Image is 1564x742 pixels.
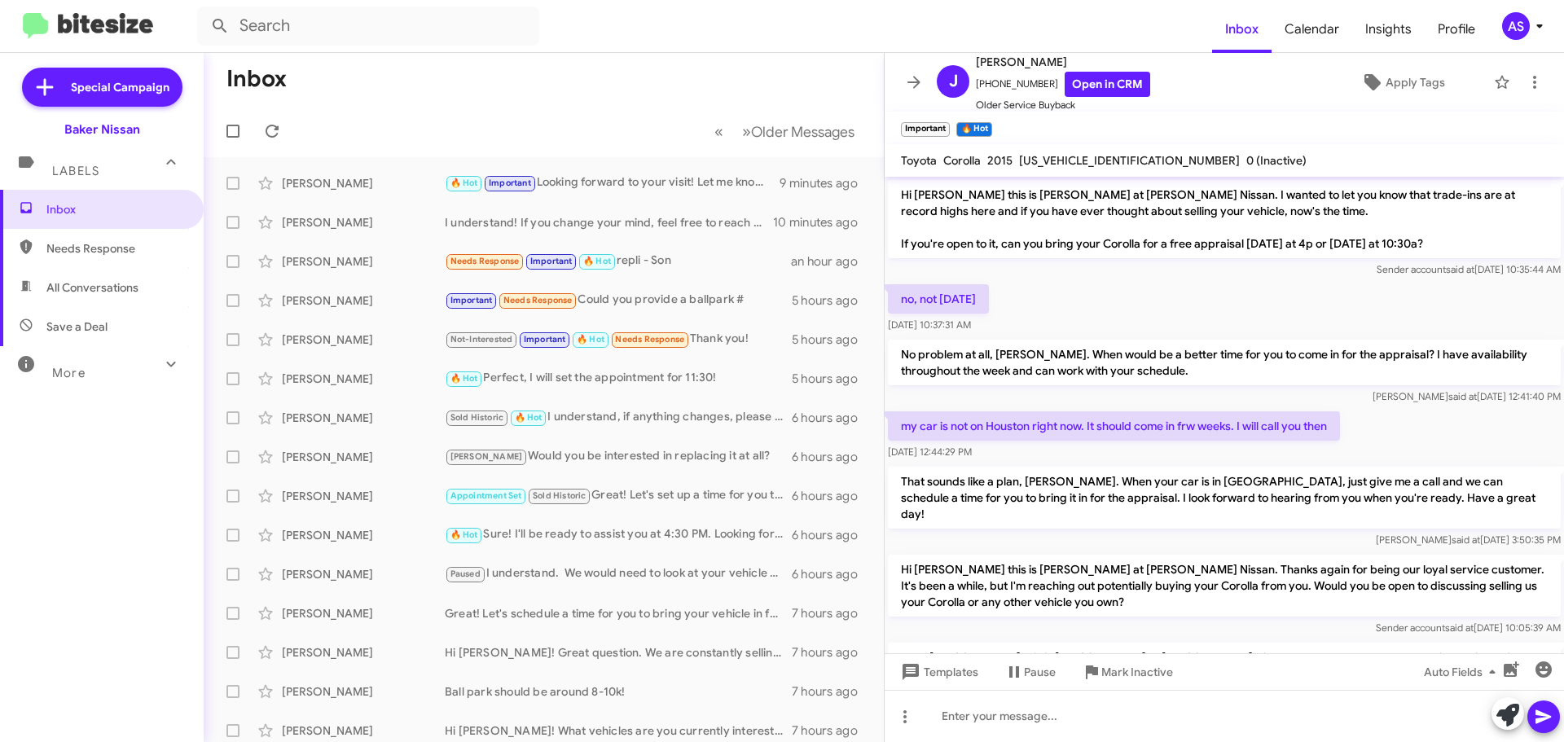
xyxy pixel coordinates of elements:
[1024,657,1056,687] span: Pause
[282,488,445,504] div: [PERSON_NAME]
[450,451,523,462] span: [PERSON_NAME]
[282,371,445,387] div: [PERSON_NAME]
[445,330,792,349] div: Thank you!
[792,488,871,504] div: 6 hours ago
[445,252,791,270] div: repli - Son
[792,566,871,582] div: 6 hours ago
[445,408,792,427] div: I understand, if anything changes, please let us know! Thank you.
[792,371,871,387] div: 5 hours ago
[1424,657,1502,687] span: Auto Fields
[956,122,991,137] small: 🔥 Hot
[732,115,864,148] button: Next
[898,657,978,687] span: Templates
[524,334,566,345] span: Important
[773,214,871,231] div: 10 minutes ago
[450,373,478,384] span: 🔥 Hot
[450,295,493,305] span: Important
[943,153,981,168] span: Corolla
[976,97,1150,113] span: Older Service Buyback
[282,722,445,739] div: [PERSON_NAME]
[282,683,445,700] div: [PERSON_NAME]
[445,486,792,505] div: Great! Let's set up a time for you to come in and discuss your Armada. When would you be availabl...
[197,7,539,46] input: Search
[1446,263,1474,275] span: said at
[1425,6,1488,53] a: Profile
[888,411,1340,441] p: my car is not on Houston right now. It should come in frw weeks. I will call you then
[888,446,972,458] span: [DATE] 12:44:29 PM
[503,295,573,305] span: Needs Response
[530,256,573,266] span: Important
[705,115,864,148] nav: Page navigation example
[792,527,871,543] div: 6 hours ago
[742,121,751,142] span: »
[792,683,871,700] div: 7 hours ago
[1452,533,1480,546] span: said at
[282,527,445,543] div: [PERSON_NAME]
[780,175,871,191] div: 9 minutes ago
[282,449,445,465] div: [PERSON_NAME]
[1065,72,1150,97] a: Open in CRM
[445,214,773,231] div: I understand! If you change your mind, feel free to reach out. We're always here to help with any...
[792,722,871,739] div: 7 hours ago
[282,175,445,191] div: [PERSON_NAME]
[1448,390,1477,402] span: said at
[52,164,99,178] span: Labels
[282,410,445,426] div: [PERSON_NAME]
[533,490,586,501] span: Sold Historic
[445,644,792,661] div: Hi [PERSON_NAME]! Great question. We are constantly selling our pre-owned inventory, and sometime...
[282,253,445,270] div: [PERSON_NAME]
[1377,263,1561,275] span: Sender account [DATE] 10:35:44 AM
[445,525,792,544] div: Sure! I'll be ready to assist you at 4:30 PM. Looking forward to the call!
[445,447,792,466] div: Would you be interested in replacing it at all?
[445,605,792,621] div: Great! Let's schedule a time for you to bring your vehicle in for an appraisal. How does [DATE] a...
[792,449,871,465] div: 6 hours ago
[1376,621,1561,634] span: Sender account [DATE] 10:05:39 AM
[885,657,991,687] button: Templates
[901,122,950,137] small: Important
[1319,68,1486,97] button: Apply Tags
[1246,153,1307,168] span: 0 (Inactive)
[583,256,611,266] span: 🔥 Hot
[46,240,185,257] span: Needs Response
[1069,657,1186,687] button: Mark Inactive
[1272,6,1352,53] span: Calendar
[445,683,792,700] div: Ball park should be around 8-10k!
[888,284,989,314] p: no, not [DATE]
[1373,390,1561,402] span: [PERSON_NAME] [DATE] 12:41:40 PM
[450,178,478,188] span: 🔥 Hot
[282,331,445,348] div: [PERSON_NAME]
[792,331,871,348] div: 5 hours ago
[71,79,169,95] span: Special Campaign
[1445,621,1474,634] span: said at
[792,605,871,621] div: 7 hours ago
[282,644,445,661] div: [PERSON_NAME]
[64,121,140,138] div: Baker Nissan
[1502,12,1530,40] div: AS
[976,52,1150,72] span: [PERSON_NAME]
[282,605,445,621] div: [PERSON_NAME]
[791,253,871,270] div: an hour ago
[792,292,871,309] div: 5 hours ago
[46,201,185,217] span: Inbox
[450,334,513,345] span: Not-Interested
[445,564,792,583] div: I understand. We would need to look at your vehicle and determine the value, and look at options ...
[1376,533,1561,546] span: [PERSON_NAME] [DATE] 3:50:35 PM
[751,123,854,141] span: Older Messages
[52,366,86,380] span: More
[949,68,958,94] span: J
[1101,657,1173,687] span: Mark Inactive
[450,412,504,423] span: Sold Historic
[22,68,182,107] a: Special Campaign
[976,72,1150,97] span: [PHONE_NUMBER]
[615,334,684,345] span: Needs Response
[445,291,792,310] div: Could you provide a ballpark #
[1352,6,1425,53] a: Insights
[888,318,971,331] span: [DATE] 10:37:31 AM
[714,121,723,142] span: «
[987,153,1013,168] span: 2015
[46,279,138,296] span: All Conversations
[991,657,1069,687] button: Pause
[1488,12,1546,40] button: AS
